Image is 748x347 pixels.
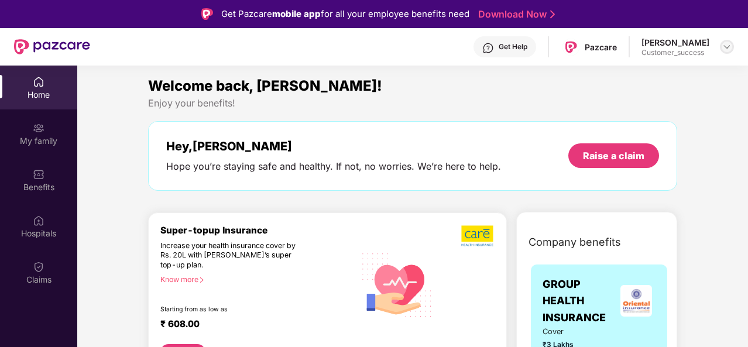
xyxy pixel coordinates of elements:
[221,7,469,21] div: Get Pazcare for all your employee benefits need
[160,275,348,283] div: Know more
[33,169,44,180] img: svg+xml;base64,PHN2ZyBpZD0iQmVuZWZpdHMiIHhtbG5zPSJodHRwOi8vd3d3LnczLm9yZy8yMDAwL3N2ZyIgd2lkdGg9Ij...
[478,8,551,20] a: Download Now
[148,77,382,94] span: Welcome back, [PERSON_NAME]!
[543,326,585,338] span: Cover
[160,305,306,314] div: Starting from as low as
[198,277,205,283] span: right
[585,42,617,53] div: Pazcare
[641,48,709,57] div: Customer_success
[160,318,344,332] div: ₹ 608.00
[201,8,213,20] img: Logo
[148,97,677,109] div: Enjoy your benefits!
[529,234,621,250] span: Company benefits
[461,225,495,247] img: b5dec4f62d2307b9de63beb79f102df3.png
[562,39,579,56] img: Pazcare_Logo.png
[620,285,652,317] img: insurerLogo
[272,8,321,19] strong: mobile app
[33,261,44,273] img: svg+xml;base64,PHN2ZyBpZD0iQ2xhaW0iIHhtbG5zPSJodHRwOi8vd3d3LnczLm9yZy8yMDAwL3N2ZyIgd2lkdGg9IjIwIi...
[166,139,501,153] div: Hey, [PERSON_NAME]
[33,122,44,134] img: svg+xml;base64,PHN2ZyB3aWR0aD0iMjAiIGhlaWdodD0iMjAiIHZpZXdCb3g9IjAgMCAyMCAyMCIgZmlsbD0ibm9uZSIgeG...
[166,160,501,173] div: Hope you’re staying safe and healthy. If not, no worries. We’re here to help.
[641,37,709,48] div: [PERSON_NAME]
[33,76,44,88] img: svg+xml;base64,PHN2ZyBpZD0iSG9tZSIgeG1sbnM9Imh0dHA6Ly93d3cudzMub3JnLzIwMDAvc3ZnIiB3aWR0aD0iMjAiIG...
[550,8,555,20] img: Stroke
[33,215,44,226] img: svg+xml;base64,PHN2ZyBpZD0iSG9zcGl0YWxzIiB4bWxucz0iaHR0cDovL3d3dy53My5vcmcvMjAwMC9zdmciIHdpZHRoPS...
[355,242,439,327] img: svg+xml;base64,PHN2ZyB4bWxucz0iaHR0cDovL3d3dy53My5vcmcvMjAwMC9zdmciIHhtbG5zOnhsaW5rPSJodHRwOi8vd3...
[543,276,617,326] span: GROUP HEALTH INSURANCE
[583,149,644,162] div: Raise a claim
[160,225,355,236] div: Super-topup Insurance
[499,42,527,51] div: Get Help
[482,42,494,54] img: svg+xml;base64,PHN2ZyBpZD0iSGVscC0zMngzMiIgeG1sbnM9Imh0dHA6Ly93d3cudzMub3JnLzIwMDAvc3ZnIiB3aWR0aD...
[722,42,732,51] img: svg+xml;base64,PHN2ZyBpZD0iRHJvcGRvd24tMzJ4MzIiIHhtbG5zPSJodHRwOi8vd3d3LnczLm9yZy8yMDAwL3N2ZyIgd2...
[14,39,90,54] img: New Pazcare Logo
[160,241,305,270] div: Increase your health insurance cover by Rs. 20L with [PERSON_NAME]’s super top-up plan.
